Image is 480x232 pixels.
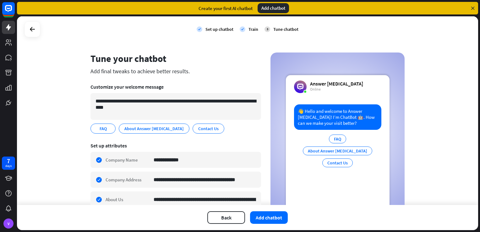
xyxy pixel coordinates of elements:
[310,87,363,92] div: Online
[90,52,261,64] div: Tune your chatbot
[2,157,15,170] a: 7 days
[7,158,10,164] div: 7
[5,3,24,21] button: Open LiveChat chat widget
[273,26,298,32] div: Tune chatbot
[303,146,372,155] div: About Answer [MEDICAL_DATA]
[294,104,381,130] div: 👋 Hello and welcome to Answer [MEDICAL_DATA]! I’m ChatBot 🤖. How can we make your visit better?
[90,68,261,75] div: Add final tweaks to achieve better results.
[207,211,245,224] button: Back
[3,218,14,229] div: V
[265,26,270,32] div: 3
[240,26,245,32] i: check
[99,125,107,132] span: FAQ
[258,3,289,13] div: Add chatbot
[205,26,233,32] div: Set up chatbot
[329,135,346,143] div: FAQ
[197,26,202,32] i: check
[124,125,184,132] span: About Answer Cancer
[248,26,258,32] div: Train
[250,211,288,224] button: Add chatbot
[90,84,261,90] div: Customize your welcome message
[199,5,253,11] div: Create your first AI chatbot
[90,142,261,149] div: Set up attributes
[322,158,353,167] div: Contact Us
[198,125,219,132] span: Contact Us
[5,164,12,168] div: days
[310,80,363,87] div: Answer [MEDICAL_DATA]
